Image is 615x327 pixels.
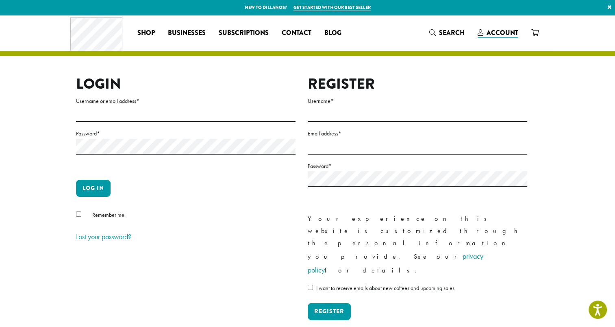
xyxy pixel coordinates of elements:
label: Password [308,161,527,171]
button: Log in [76,180,111,197]
label: Username [308,96,527,106]
h2: Register [308,75,527,93]
h2: Login [76,75,296,93]
span: Search [439,28,465,37]
span: Businesses [168,28,206,38]
label: Password [76,129,296,139]
button: Register [308,303,351,320]
span: Remember me [92,211,124,218]
span: Shop [137,28,155,38]
label: Username or email address [76,96,296,106]
label: Email address [308,129,527,139]
a: privacy policy [308,251,483,275]
span: I want to receive emails about new coffees and upcoming sales. [316,284,456,292]
p: Your experience on this website is customized through the personal information you provide. See o... [308,213,527,277]
span: Subscriptions [219,28,269,38]
a: Search [423,26,471,39]
span: Contact [282,28,311,38]
a: Get started with our best seller [293,4,371,11]
a: Shop [131,26,161,39]
span: Account [487,28,518,37]
a: Lost your password? [76,232,131,241]
span: Blog [324,28,341,38]
input: I want to receive emails about new coffees and upcoming sales. [308,285,313,290]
